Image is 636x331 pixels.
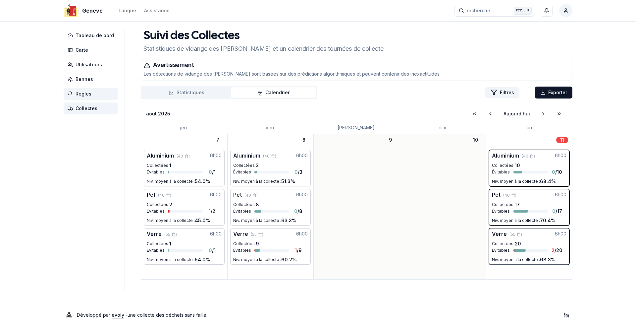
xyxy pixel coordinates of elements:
div: 6h00 [296,231,308,237]
div: Niv. moyen à la collecte : [492,218,540,223]
div: 63.3% [281,217,296,224]
div: Collectées [147,202,165,207]
div: Évitables [233,248,252,253]
div: 6h00 [296,191,308,198]
div: Niv. moyen à la collecte : [492,257,540,262]
div: /3 [289,169,308,175]
a: Collectes [64,102,121,114]
div: Niv. moyen à la collecte : [147,257,195,262]
div: Verre [492,230,507,238]
div: 17 [511,201,530,208]
div: Collectées [492,202,510,207]
div: 54.0% [195,256,210,263]
div: /1 [203,247,221,254]
div: Niv. moyen à la collecte : [147,218,195,223]
div: (40 ) [522,154,535,159]
div: 10 [469,137,482,143]
p: Statistiques de vidange des [PERSON_NAME] et un calendrier des tournées de collecte [143,44,384,53]
a: Bennes [64,73,121,85]
div: /9 [289,247,308,254]
div: (55 ) [509,232,522,237]
span: Geneve [82,7,103,15]
a: Tableau de bord [64,30,121,41]
span: Carte [76,47,88,53]
div: 60.2% [281,256,297,263]
div: 51.3% [281,178,295,185]
div: août 2025 [146,110,170,117]
span: Utilisateurs [76,61,102,68]
span: Tableau de bord [76,32,114,39]
div: 6h00 [210,191,222,198]
div: Niv. moyen à la collecte : [492,179,540,184]
span: 0 [294,208,297,214]
div: 8 [252,201,271,208]
span: 0 [294,169,298,175]
div: Pet [147,191,155,199]
div: /17 [548,208,566,215]
div: 70.4% [540,217,556,224]
div: dim. [400,124,486,131]
div: 6h00 [210,231,222,237]
button: Filtres [485,87,519,98]
div: /20 [548,247,566,254]
button: Langue [119,7,136,15]
div: lun. [486,124,572,131]
button: recherche ...Ctrl+K [454,5,534,17]
div: Évitables [492,248,510,253]
span: 1 [209,208,211,214]
div: Évitables [147,248,165,253]
div: Collectées [492,163,510,168]
div: (40 ) [263,154,276,159]
a: Utilisateurs [64,59,121,71]
div: 9 [252,240,271,247]
div: 6h00 [296,152,308,159]
button: Aujourd'hui [498,107,535,120]
div: Collectées [147,241,165,246]
span: Bennes [76,76,93,83]
div: jeu. [141,124,227,131]
div: /8 [289,208,308,215]
div: /2 [203,208,221,215]
div: (40 ) [244,193,258,198]
div: 8 [298,137,309,143]
button: Statistiques [142,87,231,98]
div: 6h00 [555,191,566,198]
span: 0 [209,169,212,175]
div: Collectées [233,202,252,207]
a: Assistance [144,7,170,15]
div: Aluminium [492,152,519,160]
div: Collectées [492,241,510,246]
div: Collectées [233,163,252,168]
button: Calendrier [231,87,316,98]
div: 6h00 [555,152,566,159]
div: (55 ) [251,232,263,237]
div: 9 [385,137,396,143]
div: Verre [233,230,248,238]
div: 3 [252,162,271,169]
div: 6h00 [555,231,566,237]
span: Règles [76,91,91,97]
div: 54.0% [195,178,210,185]
div: Pet [233,191,242,199]
p: Développé par - une collecte des déchets sans faille . [77,310,207,320]
div: Évitables [233,169,252,175]
div: /10 [548,169,566,175]
a: Geneve [64,7,105,15]
div: Collectées [233,241,252,246]
div: [PERSON_NAME]. [313,124,400,131]
div: 1 [165,162,185,169]
span: 0 [209,247,212,253]
span: Collectes [76,105,97,112]
div: (40 ) [177,154,190,159]
div: (40 ) [158,193,171,198]
div: Évitables [147,169,165,175]
span: 2 [552,247,555,253]
div: Exporter [535,87,572,99]
img: Evoly Logo [64,310,74,320]
div: 7 [212,137,223,143]
div: Évitables [492,209,510,214]
div: Évitables [233,209,252,214]
span: 0 [552,208,556,214]
span: 1 [295,247,297,253]
div: Évitables [492,169,510,175]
